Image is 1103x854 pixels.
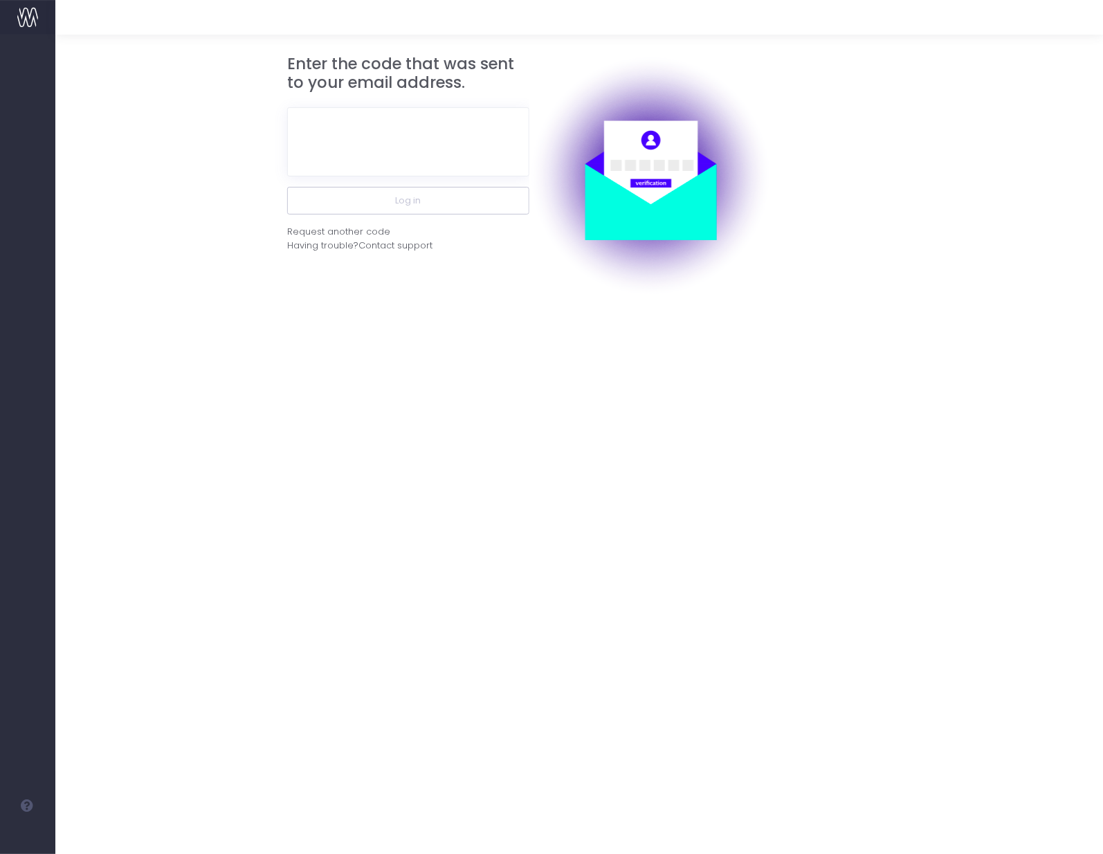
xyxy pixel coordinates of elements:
img: images/default_profile_image.png [17,826,38,847]
h3: Enter the code that was sent to your email address. [287,55,529,93]
span: Contact support [358,239,432,253]
button: Log in [287,187,529,215]
div: Request another code [287,225,390,239]
div: Having trouble? [287,239,529,253]
img: auth.png [529,55,772,297]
